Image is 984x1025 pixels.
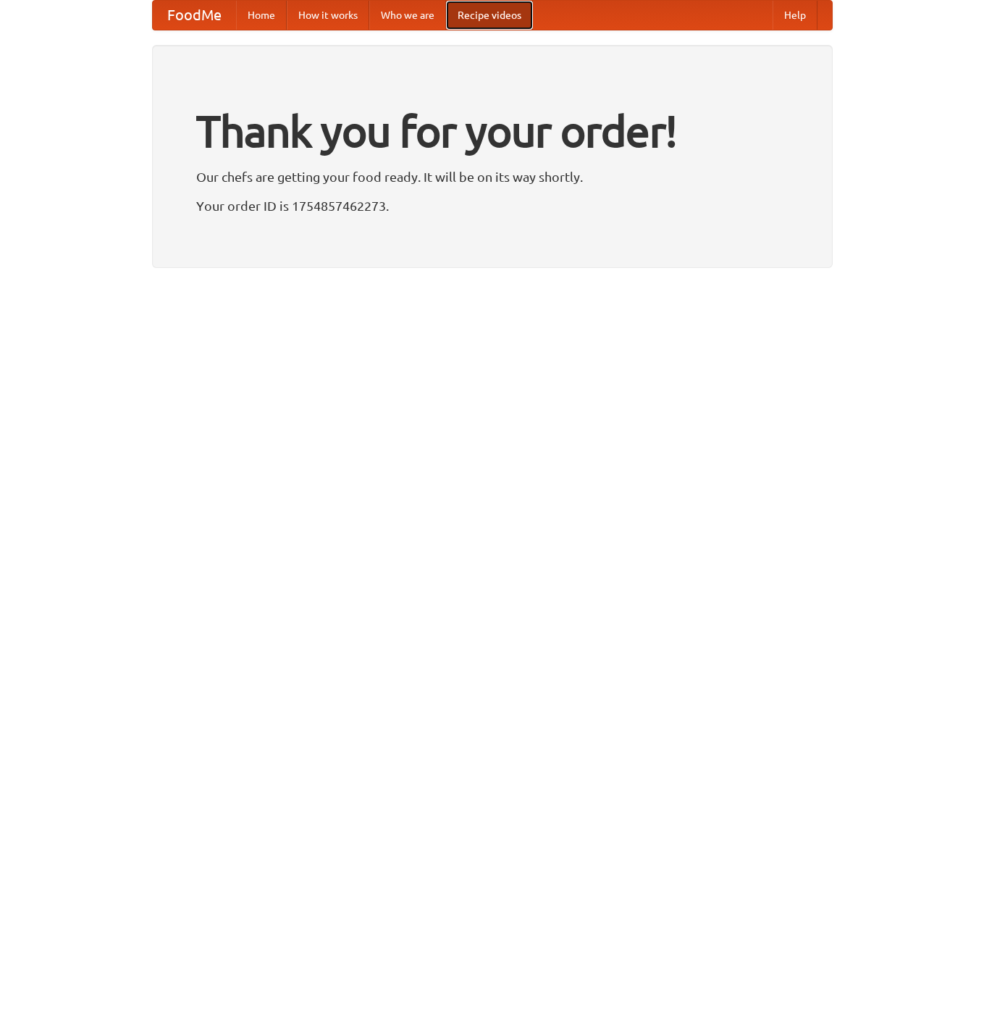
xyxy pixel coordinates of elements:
[196,195,789,217] p: Your order ID is 1754857462273.
[446,1,533,30] a: Recipe videos
[196,166,789,188] p: Our chefs are getting your food ready. It will be on its way shortly.
[196,96,789,166] h1: Thank you for your order!
[153,1,236,30] a: FoodMe
[236,1,287,30] a: Home
[287,1,369,30] a: How it works
[773,1,817,30] a: Help
[369,1,446,30] a: Who we are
